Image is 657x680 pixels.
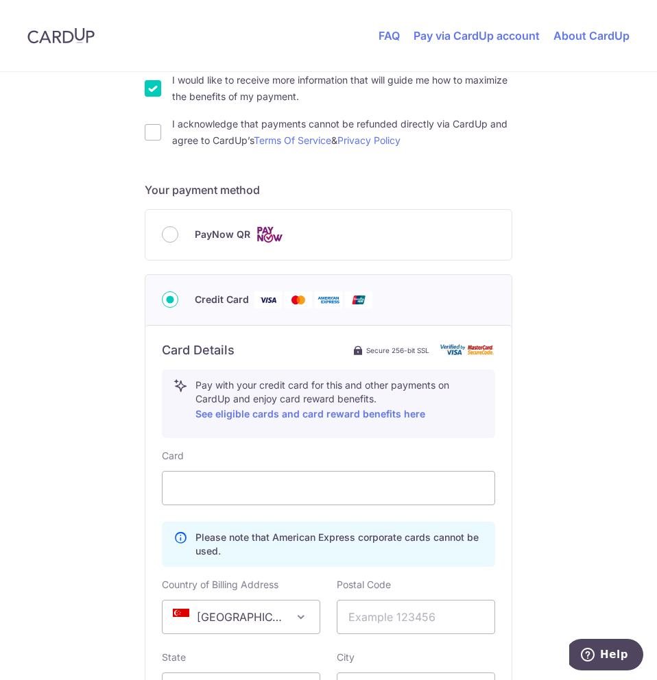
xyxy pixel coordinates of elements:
[553,29,630,42] a: About CardUp
[162,449,184,463] label: Card
[195,531,483,558] p: Please note that American Express corporate cards cannot be used.
[256,226,283,243] img: Cards logo
[414,29,540,42] a: Pay via CardUp account
[27,27,95,44] img: CardUp
[162,291,495,308] div: Credit Card Visa Mastercard American Express Union Pay
[162,226,495,243] div: PayNow QR Cards logo
[285,291,312,308] img: Mastercard
[315,291,342,308] img: American Express
[145,182,512,198] h5: Your payment method
[337,600,495,634] input: Example 123456
[254,291,282,308] img: Visa
[337,134,401,146] a: Privacy Policy
[174,480,483,496] iframe: Secure card payment input frame
[195,408,425,420] a: See eligible cards and card reward benefits here
[195,226,250,243] span: PayNow QR
[366,345,429,356] span: Secure 256-bit SSL
[379,29,400,42] a: FAQ
[569,639,643,673] iframe: Opens a widget where you can find more information
[195,378,483,422] p: Pay with your credit card for this and other payments on CardUp and enjoy card reward benefits.
[162,578,278,592] label: Country of Billing Address
[195,291,249,308] span: Credit Card
[345,291,372,308] img: Union Pay
[162,600,320,634] span: Singapore
[254,134,331,146] a: Terms Of Service
[163,600,320,633] span: Singapore
[162,342,235,359] h6: Card Details
[337,651,355,664] label: City
[162,651,186,664] label: State
[172,72,512,105] label: I would like to receive more information that will guide me how to maximize the benefits of my pa...
[440,344,495,356] img: card secure
[172,116,512,149] label: I acknowledge that payments cannot be refunded directly via CardUp and agree to CardUp’s &
[337,578,391,592] label: Postal Code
